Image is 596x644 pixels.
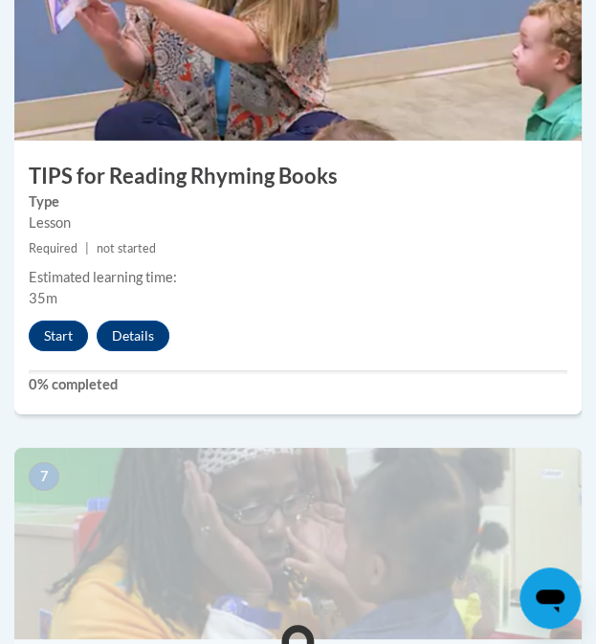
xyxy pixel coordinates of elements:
[97,241,155,255] span: not started
[97,321,169,351] button: Details
[85,241,89,255] span: |
[29,374,567,395] label: 0% completed
[29,267,567,288] div: Estimated learning time:
[29,290,57,306] span: 35m
[14,448,582,639] img: Course Image
[29,212,567,233] div: Lesson
[29,462,59,491] span: 7
[29,241,77,255] span: Required
[14,162,582,191] h3: TIPS for Reading Rhyming Books
[29,321,88,351] button: Start
[519,567,581,629] iframe: Button to launch messaging window
[29,191,567,212] label: Type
